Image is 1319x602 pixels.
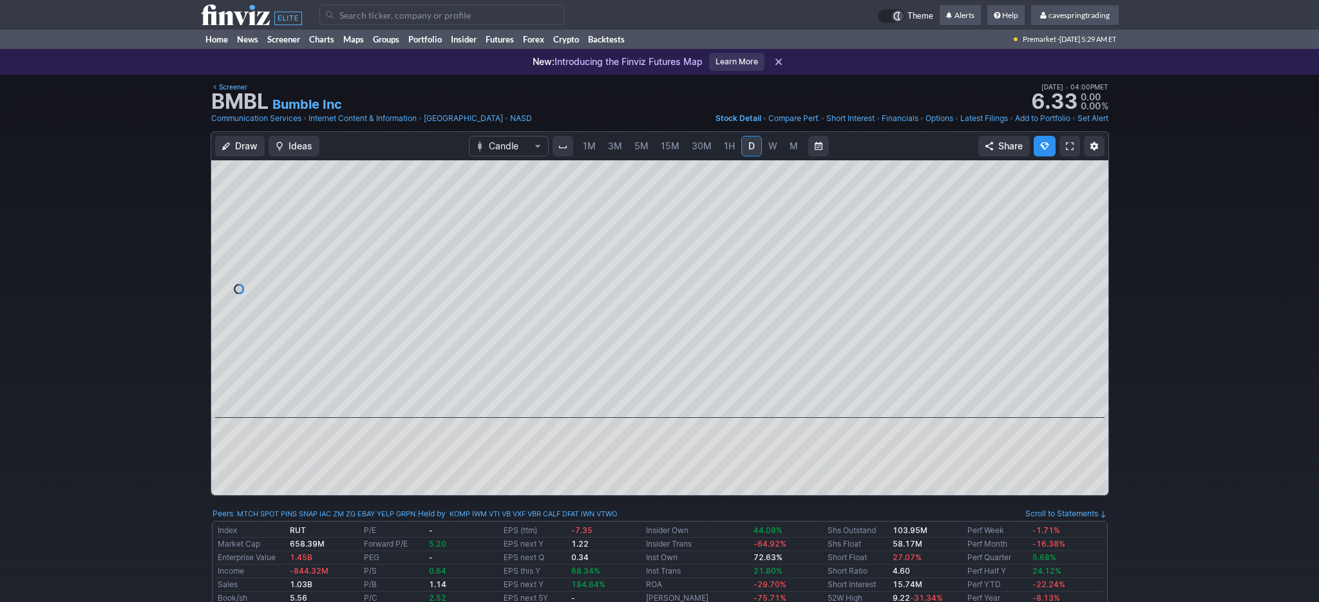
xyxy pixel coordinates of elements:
[489,140,529,153] span: Candle
[661,140,679,151] span: 15M
[907,9,933,23] span: Theme
[828,579,876,589] a: Short Interest
[1034,136,1056,156] button: Explore new features
[361,538,426,551] td: Forward P/E
[768,113,819,123] span: Compare Perf.
[396,507,415,520] a: GRPN
[213,509,233,518] a: Peers
[1032,525,1060,535] span: -1.71%
[1031,91,1077,112] strong: 6.33
[768,140,777,151] span: W
[716,112,761,125] a: Stock Detail
[1072,112,1076,125] span: •
[1049,10,1110,20] span: cavespringtrading
[429,539,446,549] span: 5.20
[571,579,605,589] span: 184.64%
[754,552,783,562] b: 72.63%
[235,140,258,153] span: Draw
[361,524,426,538] td: P/E
[1101,100,1108,111] span: %
[893,566,910,576] a: 4.60
[716,113,761,123] span: Stock Detail
[504,112,509,125] span: •
[549,30,584,49] a: Crypto
[893,579,922,589] a: 15.74M
[215,538,287,551] td: Market Cap
[237,507,258,520] a: MTCH
[1084,136,1105,156] button: Chart Settings
[960,112,1008,125] a: Latest Filings
[290,566,328,576] span: -844.32M
[987,5,1025,26] a: Help
[543,507,560,520] a: CALF
[1023,30,1059,49] span: Premarket ·
[424,112,503,125] a: [GEOGRAPHIC_DATA]
[978,136,1030,156] button: Share
[655,136,685,156] a: 15M
[692,140,712,151] span: 30M
[893,552,922,562] span: 27.07%
[686,136,717,156] a: 30M
[1032,579,1065,589] span: -22.24%
[643,538,751,551] td: Insider Trans
[741,136,762,156] a: D
[940,5,981,26] a: Alerts
[965,538,1030,551] td: Perf Month
[533,55,703,68] p: Introducing the Finviz Futures Map
[882,112,918,125] a: Financials
[1059,30,1116,49] span: [DATE] 5:29 AM ET
[263,30,305,49] a: Screener
[925,112,953,125] a: Options
[718,136,741,156] a: 1H
[571,539,589,549] b: 1.22
[790,140,798,151] span: M
[748,140,755,151] span: D
[825,524,890,538] td: Shs Outstand
[1065,83,1068,91] span: •
[965,565,1030,578] td: Perf Half Y
[643,565,751,578] td: Inst Trans
[634,140,649,151] span: 5M
[754,566,783,576] span: 21.80%
[404,30,446,49] a: Portfolio
[481,30,518,49] a: Futures
[290,525,306,535] b: RUT
[418,112,422,125] span: •
[1081,91,1101,102] span: 0.00
[754,525,783,535] span: 44.08%
[215,524,287,538] td: Index
[472,507,487,520] a: IWM
[1015,112,1070,125] a: Add to Portfolio
[418,509,446,518] a: Held by
[501,551,569,565] td: EPS next Q
[583,140,596,151] span: 1M
[215,136,265,156] button: Draw
[489,507,500,520] a: VTI
[361,565,426,578] td: P/S
[571,552,589,562] b: 0.34
[754,539,786,549] span: -64.92%
[215,565,287,578] td: Income
[571,566,600,576] span: 68.34%
[281,507,297,520] a: PINS
[469,136,549,156] button: Chart Type
[826,112,875,125] a: Short Interest
[1031,5,1119,26] a: cavespringtrading
[272,95,342,113] a: Bumble Inc
[577,136,602,156] a: 1M
[581,507,594,520] a: IWN
[215,578,287,592] td: Sales
[643,578,751,592] td: ROA
[339,30,368,49] a: Maps
[965,524,1030,538] td: Perf Week
[361,551,426,565] td: PEG
[763,136,783,156] a: W
[828,552,867,562] a: Short Float
[878,9,933,23] a: Theme
[562,507,579,520] a: DFAT
[213,507,415,520] div: :
[965,551,1030,565] td: Perf Quarter
[553,136,573,156] button: Interval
